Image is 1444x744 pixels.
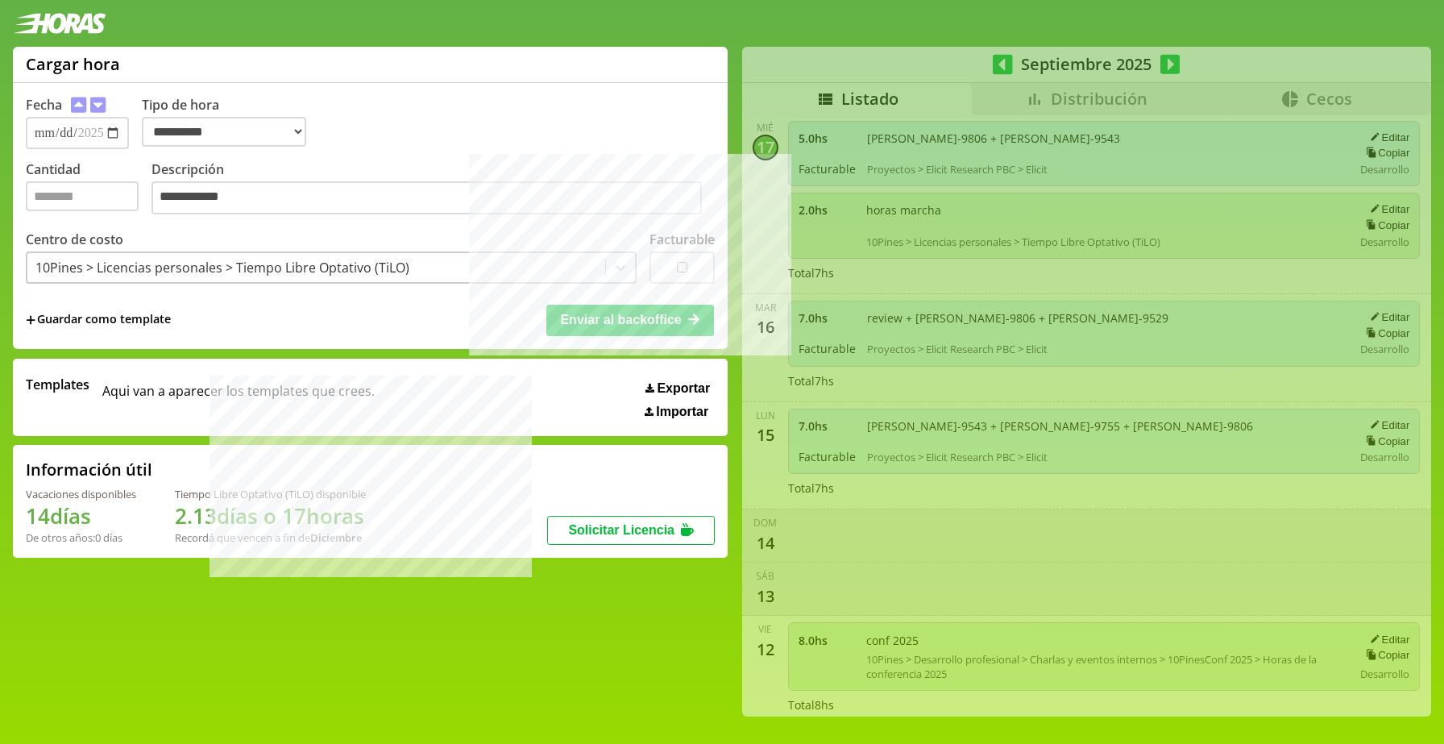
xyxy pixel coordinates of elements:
img: logotipo [13,13,106,34]
div: Vacaciones disponibles [26,487,136,501]
h1: 14 días [26,501,136,530]
span: Enviar al backoffice [560,313,681,326]
label: Tipo de hora [142,96,319,149]
div: 10Pines > Licencias personales > Tiempo Libre Optativo (TiLO) [35,259,409,276]
div: De otros años: 0 días [26,530,136,545]
label: Centro de costo [26,231,123,248]
button: Solicitar Licencia [547,516,715,545]
button: Enviar al backoffice [546,305,714,335]
label: Fecha [26,96,62,114]
span: Templates [26,376,89,393]
label: Cantidad [26,160,151,219]
button: Exportar [641,380,715,397]
h1: Cargar hora [26,53,120,75]
textarea: Descripción [151,181,702,215]
span: Importar [656,405,708,419]
h1: 2.13 días o 17 horas [175,501,366,530]
label: Descripción [151,160,715,219]
div: Recordá que vencen a fin de [175,530,366,545]
select: Tipo de hora [142,117,306,147]
span: Exportar [657,381,710,396]
span: Solicitar Licencia [568,523,674,537]
span: +Guardar como template [26,311,171,329]
label: Facturable [649,231,715,248]
h2: Información útil [26,459,152,480]
b: Diciembre [310,530,362,545]
span: + [26,311,35,329]
span: Aqui van a aparecer los templates que crees. [102,376,375,419]
div: Tiempo Libre Optativo (TiLO) disponible [175,487,366,501]
input: Cantidad [26,181,139,211]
